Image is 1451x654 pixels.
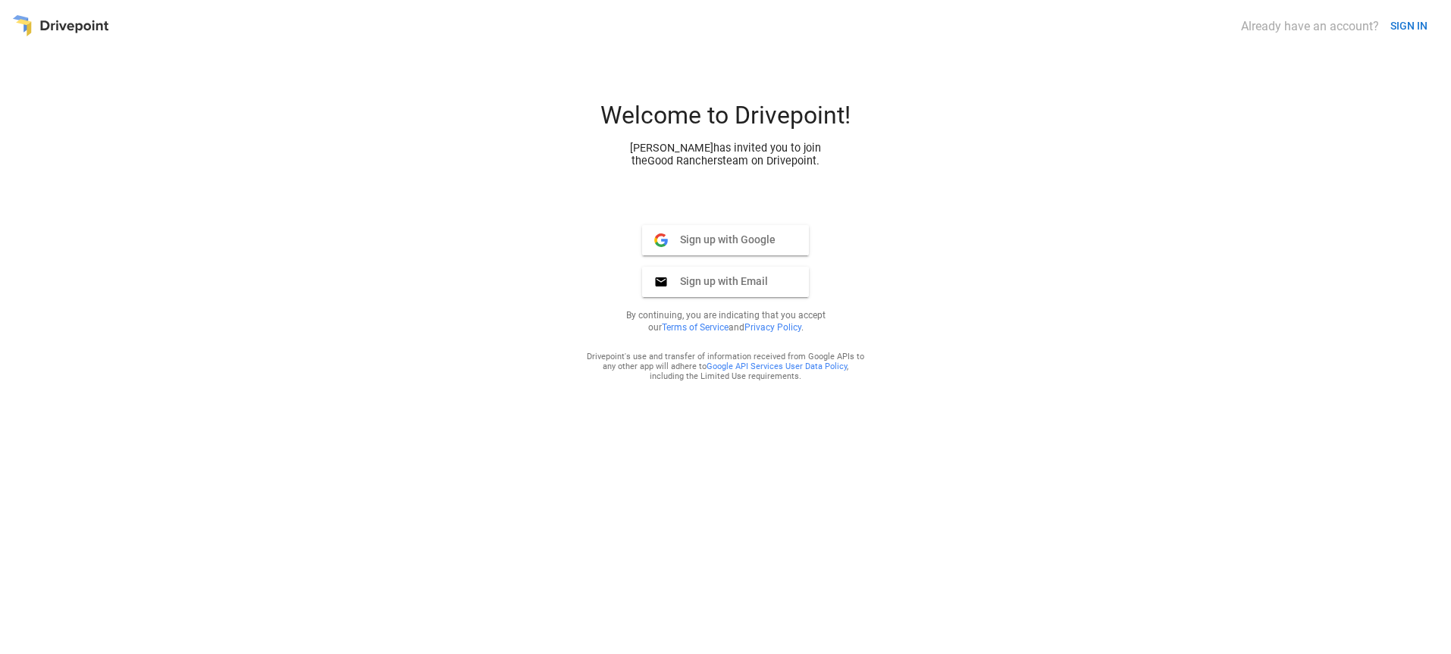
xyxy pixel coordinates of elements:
[668,233,776,246] span: Sign up with Google
[707,361,847,371] a: Google API Services User Data Policy
[668,274,768,288] span: Sign up with Email
[1384,12,1434,40] button: SIGN IN
[1241,19,1379,33] div: Already have an account?
[642,267,809,297] button: Sign up with Email
[642,225,809,255] button: Sign up with Google
[607,309,844,333] p: By continuing, you are indicating that you accept our and .
[544,101,907,142] div: Welcome to Drivepoint!
[744,322,801,333] a: Privacy Policy
[586,352,865,381] div: Drivepoint's use and transfer of information received from Google APIs to any other app will adhe...
[662,322,729,333] a: Terms of Service
[616,142,835,167] div: [PERSON_NAME] has invited you to join the Good Ranchers team on Drivepoint.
